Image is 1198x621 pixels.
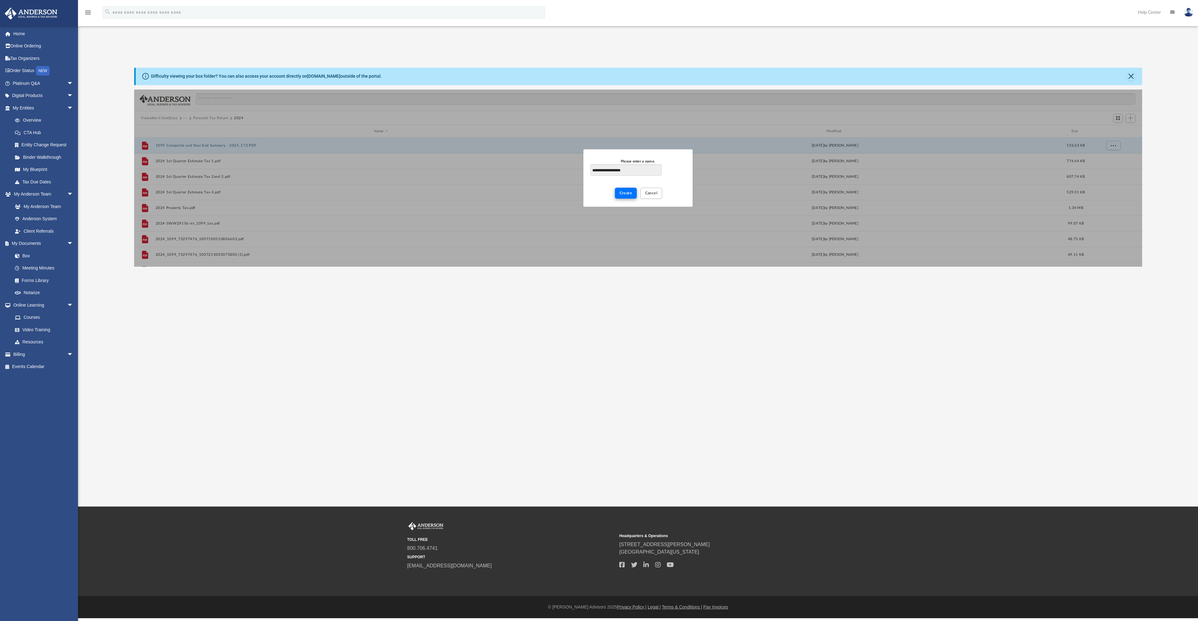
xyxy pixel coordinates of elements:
[151,73,382,80] div: Difficulty viewing your box folder? You can also access your account directly on outside of the p...
[9,262,80,274] a: Meeting Minutes
[4,361,83,373] a: Events Calendar
[104,8,111,15] i: search
[67,188,80,201] span: arrow_drop_down
[67,299,80,312] span: arrow_drop_down
[619,542,710,547] a: [STREET_ADDRESS][PERSON_NAME]
[407,522,445,530] img: Anderson Advisors Platinum Portal
[78,604,1198,610] div: © [PERSON_NAME] Advisors 2025
[619,549,699,555] a: [GEOGRAPHIC_DATA][US_STATE]
[1127,72,1136,81] button: Close
[9,274,76,287] a: Forms Library
[4,299,80,311] a: Online Learningarrow_drop_down
[9,151,83,163] a: Binder Walkthrough
[3,7,59,20] img: Anderson Advisors Platinum Portal
[4,237,80,250] a: My Documentsarrow_drop_down
[4,52,83,65] a: Tax Organizers
[1184,8,1193,17] img: User Pic
[84,12,92,16] a: menu
[4,348,83,361] a: Billingarrow_drop_down
[67,237,80,250] span: arrow_drop_down
[617,604,647,609] a: Privacy Policy |
[9,336,80,348] a: Resources
[590,164,662,176] input: Please enter a name.
[662,604,702,609] a: Terms & Conditions |
[615,188,637,199] button: Create
[620,191,632,195] span: Create
[9,323,76,336] a: Video Training
[9,139,83,151] a: Entity Change Request
[407,563,492,568] a: [EMAIL_ADDRESS][DOMAIN_NAME]
[9,200,76,213] a: My Anderson Team
[4,102,83,114] a: My Entitiesarrow_drop_down
[36,66,50,75] div: NEW
[407,546,438,551] a: 800.706.4741
[67,348,80,361] span: arrow_drop_down
[84,9,92,16] i: menu
[9,311,80,324] a: Courses
[9,176,83,188] a: Tax Due Dates
[67,77,80,90] span: arrow_drop_down
[407,537,615,542] small: TOLL FREE
[4,40,83,52] a: Online Ordering
[9,126,83,139] a: CTA Hub
[648,604,661,609] a: Legal |
[407,554,615,560] small: SUPPORT
[583,149,693,207] div: New Folder
[4,27,83,40] a: Home
[9,213,80,225] a: Anderson System
[9,225,80,237] a: Client Referrals
[307,74,340,79] a: [DOMAIN_NAME]
[67,90,80,102] span: arrow_drop_down
[619,533,827,539] small: Headquarters & Operations
[4,77,83,90] a: Platinum Q&Aarrow_drop_down
[590,159,686,164] div: Please enter a name.
[4,188,80,201] a: My Anderson Teamarrow_drop_down
[640,188,662,199] button: Cancel
[9,287,80,299] a: Notarize
[4,65,83,77] a: Order StatusNEW
[9,114,83,127] a: Overview
[645,191,658,195] span: Cancel
[4,90,83,102] a: Digital Productsarrow_drop_down
[9,163,80,176] a: My Blueprint
[703,604,728,609] a: Pay Invoices
[9,250,76,262] a: Box
[67,102,80,114] span: arrow_drop_down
